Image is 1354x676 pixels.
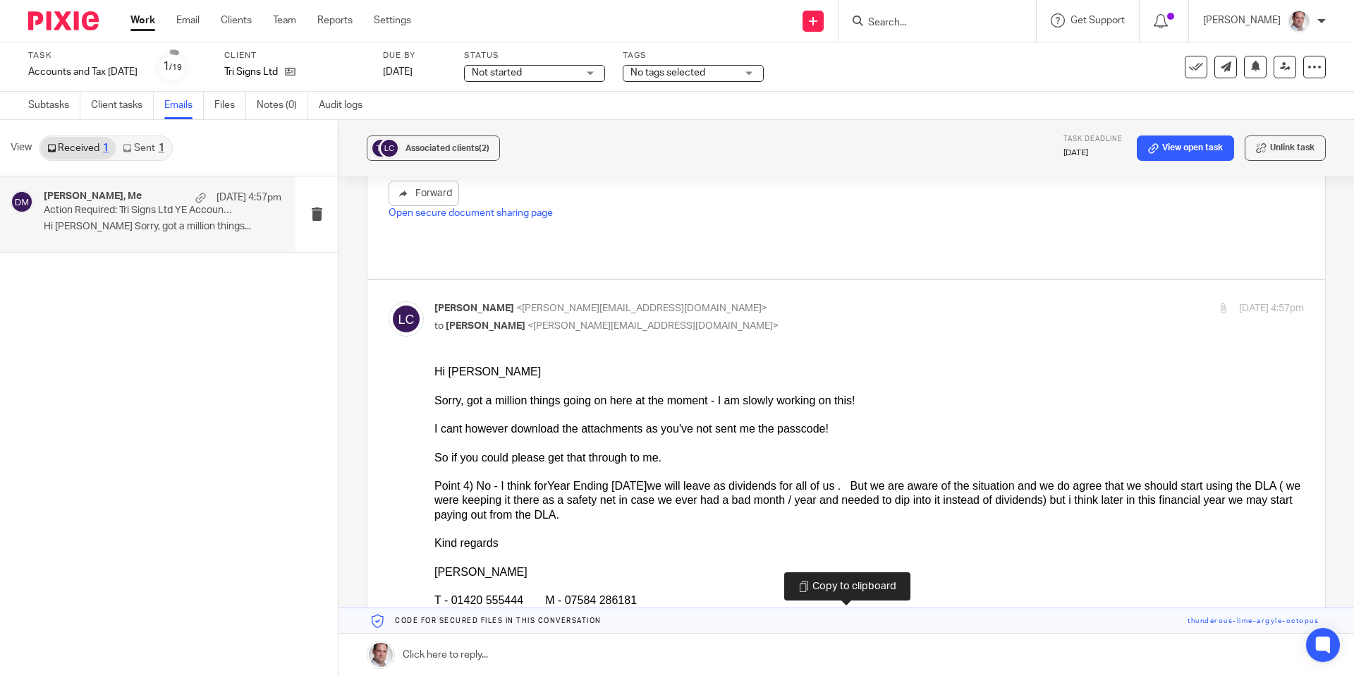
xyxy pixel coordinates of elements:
[176,13,200,28] a: Email
[405,144,489,152] span: Associated clients
[116,137,171,159] a: Sent1
[446,321,525,331] span: [PERSON_NAME]
[389,181,459,206] a: Forward
[44,221,281,233] p: Hi [PERSON_NAME] Sorry, got a million things...
[8,145,106,156] strong: Accounts Receivable
[383,50,446,61] label: Due by
[28,92,80,119] a: Subtasks
[130,13,155,28] a: Work
[288,102,346,113] u: bank account
[11,140,32,155] span: View
[434,303,514,313] span: [PERSON_NAME]
[8,102,32,113] strong: Bank
[40,137,116,159] a: Received1
[1239,301,1304,316] p: [DATE] 4:57pm
[370,138,391,159] img: svg%3E
[317,13,353,28] a: Reports
[527,321,779,331] span: <[PERSON_NAME][EMAIL_ADDRESS][DOMAIN_NAME]>
[472,68,522,78] span: Not started
[28,11,99,30] img: Pixie
[216,191,281,205] p: [DATE] 4:57pm
[367,135,500,161] button: Associated clients(2)
[58,274,181,285] strong: / Directors' Loan Accounts
[28,50,138,61] label: Task
[288,580,346,591] u: bank account
[389,208,553,218] a: Open secure document sharing page
[257,92,308,119] a: Notes (0)
[479,144,489,152] span: (2)
[374,13,411,28] a: Settings
[159,143,164,153] div: 1
[8,274,55,285] strong: Dividends
[103,143,109,153] div: 1
[91,92,154,119] a: Client tasks
[44,205,234,217] p: Action Required: Tri Signs Ltd YE Accounts [DATE]
[224,65,278,79] p: Tri Signs Ltd
[11,191,33,213] img: svg%3E
[94,419,355,426] span: accept any liability whatsoever for any defects of any nature in, or arising from, this transmiss...
[8,580,32,591] strong: Bank
[379,138,400,159] img: svg%3E
[224,50,365,61] label: Client
[169,64,182,71] small: /19
[273,13,296,28] a: Team
[221,13,252,28] a: Clients
[383,67,413,77] span: [DATE]
[1288,10,1310,32] img: Munro%20Partners-3202.jpg
[113,115,212,127] span: Year Ending [DATE]
[44,191,142,203] h4: [PERSON_NAME], Me
[1245,135,1326,161] button: Unlink task
[389,301,424,337] img: svg%3E
[28,65,138,79] div: Accounts and Tax 31 Jan 2025
[1063,147,1123,159] p: [DATE]
[164,92,204,119] a: Emails
[8,623,106,634] strong: Accounts Receivable
[90,330,183,342] a: [DOMAIN_NAME]
[630,68,705,78] span: No tags selected
[57,419,94,426] b: Tri Signs Ltd
[1203,13,1281,28] p: [PERSON_NAME]
[28,65,138,79] div: Accounts and Tax [DATE]
[354,580,400,591] u: credit card
[516,303,767,313] span: <[PERSON_NAME][EMAIL_ADDRESS][DOMAIN_NAME]>
[214,92,246,119] a: Files
[623,50,764,61] label: Tags
[1063,135,1123,143] span: Task deadline
[354,102,400,113] u: credit card
[163,59,182,75] div: 1
[319,92,373,119] a: Audit logs
[464,50,605,61] label: Status
[1071,16,1125,25] span: Get Support
[867,17,994,30] input: Search
[1137,135,1234,161] a: View open task
[434,321,444,331] span: to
